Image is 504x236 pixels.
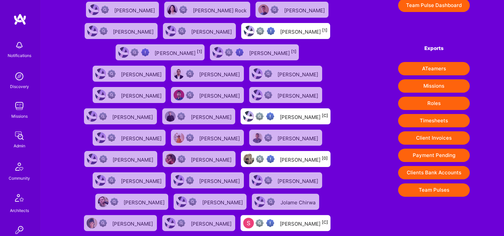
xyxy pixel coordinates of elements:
[121,69,163,78] div: [PERSON_NAME]
[121,91,163,99] div: [PERSON_NAME]
[264,91,272,99] img: Not Scrubbed
[247,84,325,106] a: User AvatarNot Scrubbed[PERSON_NAME]
[280,27,327,35] div: [PERSON_NAME]
[141,48,149,56] img: High Potential User
[322,28,327,33] sup: [1]
[189,198,197,206] img: Not Scrubbed
[266,112,274,120] img: High Potential User
[238,106,333,127] a: User AvatarNot fully vettedHigh Potential User[PERSON_NAME][C]
[82,20,160,42] a: User AvatarNot Scrubbed[PERSON_NAME]
[121,133,163,142] div: [PERSON_NAME]
[291,49,296,54] sup: [1]
[112,219,154,227] div: [PERSON_NAME]
[264,70,272,78] img: Not Scrubbed
[197,49,202,54] sup: [1]
[398,97,470,110] button: Roles
[9,175,30,182] div: Community
[8,52,31,59] div: Notifications
[284,5,326,14] div: [PERSON_NAME]
[398,79,470,93] button: Missions
[81,106,160,127] a: User AvatarNot Scrubbed[PERSON_NAME]
[191,112,233,121] div: [PERSON_NAME]
[108,91,116,99] img: Not Scrubbed
[113,42,207,63] a: User AvatarNot fully vettedHigh Potential User[PERSON_NAME][1]
[239,20,333,42] a: User AvatarNot fully vettedHigh Potential User[PERSON_NAME][1]
[225,48,233,56] img: Not fully vetted
[255,112,263,120] img: Not fully vetted
[13,99,26,113] img: teamwork
[90,63,168,84] a: User AvatarNot Scrubbed[PERSON_NAME]
[252,175,262,186] img: User Avatar
[174,68,184,79] img: User Avatar
[90,84,168,106] a: User AvatarNot Scrubbed[PERSON_NAME]
[108,134,116,142] img: Not Scrubbed
[267,27,275,35] img: High Potential User
[99,155,107,163] img: Not Scrubbed
[254,196,265,207] img: User Avatar
[199,133,241,142] div: [PERSON_NAME]
[160,106,238,127] a: User AvatarNot Scrubbed[PERSON_NAME]
[191,219,233,227] div: [PERSON_NAME]
[87,26,98,36] img: User Avatar
[174,175,184,186] img: User Avatar
[93,191,171,212] a: User AvatarNot Scrubbed[PERSON_NAME]
[247,63,325,84] a: User AvatarNot Scrubbed[PERSON_NAME]
[113,155,155,163] div: [PERSON_NAME]
[277,133,319,142] div: [PERSON_NAME]
[168,84,247,106] a: User AvatarNot Scrubbed[PERSON_NAME]
[13,39,26,52] img: bell
[11,113,28,120] div: Missions
[87,154,98,164] img: User Avatar
[155,48,202,57] div: [PERSON_NAME]
[267,198,275,206] img: Not Scrubbed
[186,91,194,99] img: Not Scrubbed
[166,26,176,36] img: User Avatar
[398,114,470,127] button: Timesheets
[277,91,319,99] div: [PERSON_NAME]
[95,132,106,143] img: User Avatar
[114,5,156,14] div: [PERSON_NAME]
[13,129,26,142] img: admin teamwork
[264,176,272,184] img: Not Scrubbed
[174,90,184,100] img: User Avatar
[321,220,328,225] sup: [C]
[247,127,325,148] a: User AvatarNot Scrubbed[PERSON_NAME]
[398,45,470,51] h4: Exports
[207,42,301,63] a: User AvatarNot fully vettedHigh Potential User[PERSON_NAME][1]
[160,148,238,170] a: User AvatarNot Scrubbed[PERSON_NAME]
[252,90,262,100] img: User Avatar
[280,155,328,163] div: [PERSON_NAME]
[238,212,333,234] a: User AvatarNot fully vettedHigh Potential User[PERSON_NAME][C]
[199,69,241,78] div: [PERSON_NAME]
[176,196,187,207] img: User Avatar
[101,6,109,14] img: Not Scrubbed
[249,48,296,57] div: [PERSON_NAME]
[118,47,129,58] img: User Avatar
[247,170,325,191] a: User AvatarNot Scrubbed[PERSON_NAME]
[81,212,160,234] a: User AvatarNot Scrubbed[PERSON_NAME]
[100,27,108,35] img: Not Scrubbed
[252,68,262,79] img: User Avatar
[243,111,254,122] img: User Avatar
[398,183,470,197] button: Team Pulses
[165,154,176,164] img: User Avatar
[108,70,116,78] img: Not Scrubbed
[82,148,160,170] a: User AvatarNot Scrubbed[PERSON_NAME]
[179,6,187,14] img: Not Scrubbed
[174,132,184,143] img: User Avatar
[244,26,254,36] img: User Avatar
[322,156,328,161] sup: [0]
[256,155,264,163] img: Not fully vetted
[186,176,194,184] img: Not Scrubbed
[279,112,328,121] div: [PERSON_NAME]
[238,148,333,170] a: User AvatarNot fully vettedHigh Potential User[PERSON_NAME][0]
[165,218,176,228] img: User Avatar
[177,219,185,227] img: Not Scrubbed
[398,131,470,145] button: Client Invoices
[236,48,244,56] img: High Potential User
[178,155,186,163] img: Not Scrubbed
[165,111,176,122] img: User Avatar
[243,218,254,228] img: User Avatar
[191,27,233,35] div: [PERSON_NAME]
[167,4,178,15] img: User Avatar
